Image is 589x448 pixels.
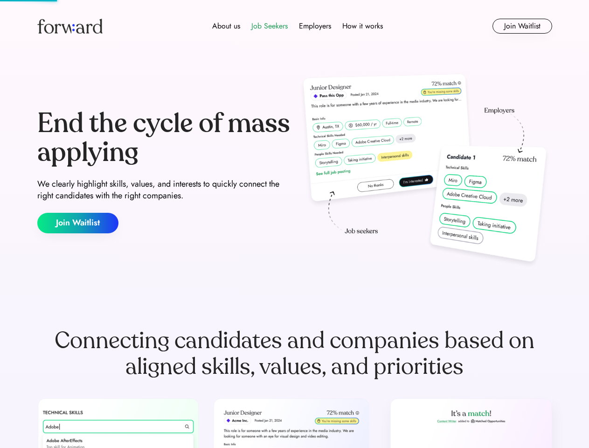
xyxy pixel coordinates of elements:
[492,19,552,34] button: Join Waitlist
[37,213,118,233] button: Join Waitlist
[212,21,240,32] div: About us
[37,328,552,380] div: Connecting candidates and companies based on aligned skills, values, and priorities
[342,21,383,32] div: How it works
[299,21,331,32] div: Employers
[298,71,552,272] img: hero-image.png
[251,21,288,32] div: Job Seekers
[37,178,291,202] div: We clearly highlight skills, values, and interests to quickly connect the right candidates with t...
[37,19,103,34] img: Forward logo
[37,109,291,167] div: End the cycle of mass applying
